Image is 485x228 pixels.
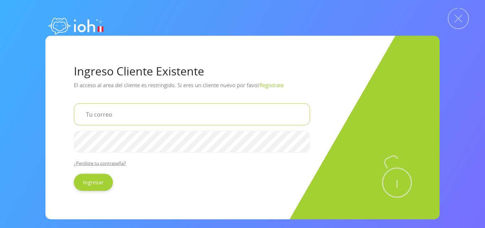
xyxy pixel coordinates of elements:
p: El acceso al area del cliente es restringido. Si eres un cliente nuevo por favor [74,79,411,97]
h1: Ingreso Cliente Existente [74,64,411,78]
img: Cerrar [448,8,469,29]
a: Registrate [260,81,284,88]
img: logo [45,11,106,39]
input: Tu correo [74,103,310,125]
input: Ingresar [74,174,113,191]
a: ¿Perdiste tu contraseña? [74,160,126,166]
